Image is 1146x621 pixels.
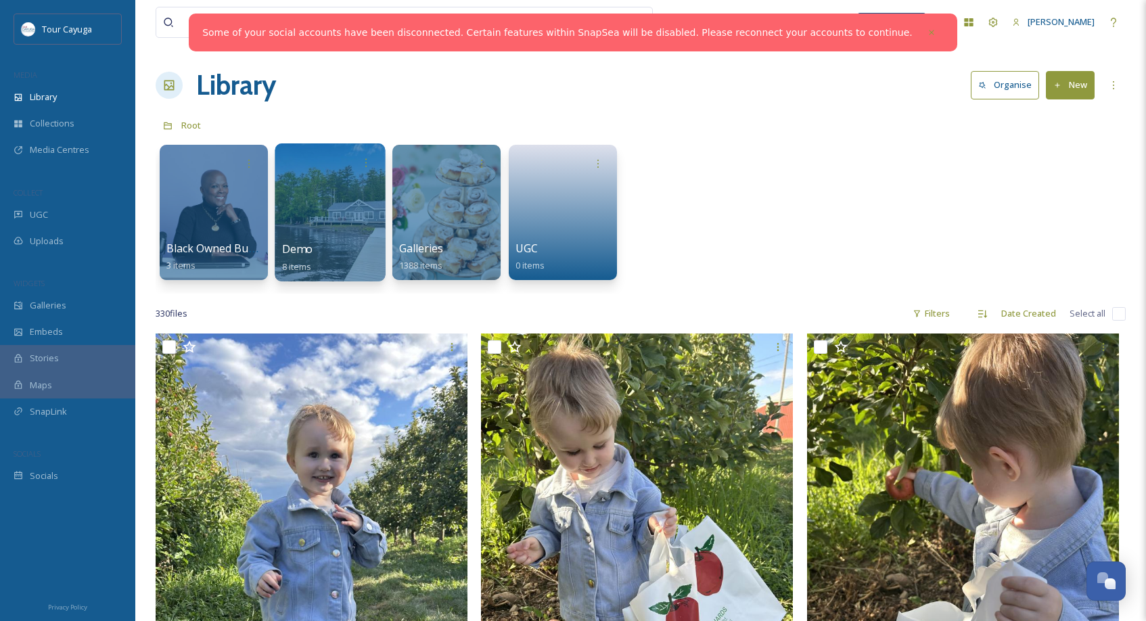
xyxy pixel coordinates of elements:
span: MEDIA [14,70,37,80]
span: Maps [30,379,52,392]
span: 0 items [515,259,545,271]
span: Root [181,119,201,131]
a: Galleries1388 items [399,242,443,271]
button: Organise [971,71,1039,99]
a: Privacy Policy [48,598,87,614]
span: SnapLink [30,405,67,418]
div: Date Created [994,300,1063,327]
span: Uploads [30,235,64,248]
span: UGC [515,241,538,256]
a: View all files [566,9,645,35]
span: Tour Cayuga [42,23,92,35]
a: Library [196,65,276,106]
a: UGC0 items [515,242,545,271]
span: Privacy Policy [48,603,87,612]
span: Media Centres [30,143,89,156]
a: Black Owned Businesses3 items [166,242,292,271]
span: [PERSON_NAME] [1028,16,1095,28]
a: [PERSON_NAME] [1005,9,1101,35]
span: Demo [282,241,313,256]
button: Open Chat [1086,561,1126,601]
span: 1388 items [399,259,442,271]
a: Some of your social accounts have been disconnected. Certain features within SnapSea will be disa... [202,26,913,40]
span: Galleries [30,299,66,312]
span: WIDGETS [14,278,45,288]
span: Embeds [30,325,63,338]
span: 330 file s [156,307,187,320]
span: Collections [30,117,74,130]
span: Library [30,91,57,103]
a: What's New [858,13,925,32]
input: Search your library [187,7,542,37]
div: Filters [906,300,957,327]
span: Galleries [399,241,443,256]
button: New [1046,71,1095,99]
span: 8 items [282,260,312,272]
a: Organise [971,71,1046,99]
span: SOCIALS [14,448,41,459]
span: Stories [30,352,59,365]
span: COLLECT [14,187,43,198]
span: Socials [30,469,58,482]
img: download.jpeg [22,22,35,36]
span: 3 items [166,259,196,271]
span: UGC [30,208,48,221]
span: Black Owned Businesses [166,241,292,256]
a: Root [181,117,201,133]
a: Demo8 items [282,243,313,273]
span: Select all [1070,307,1105,320]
